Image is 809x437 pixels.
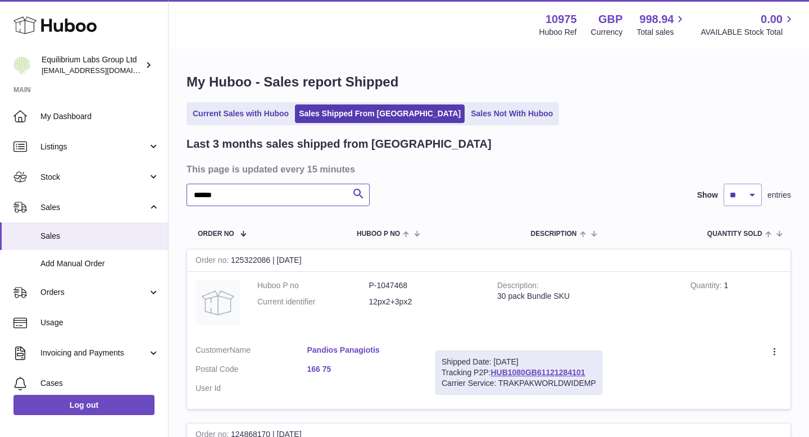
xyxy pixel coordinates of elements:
[467,104,557,123] a: Sales Not With Huboo
[369,297,481,307] dd: 12px2+3px2
[546,12,577,27] strong: 10975
[42,66,165,75] span: [EMAIL_ADDRESS][DOMAIN_NAME]
[196,364,307,377] dt: Postal Code
[591,27,623,38] div: Currency
[442,378,596,389] div: Carrier Service: TRAKPAKWORLDWIDEMP
[682,272,790,336] td: 1
[637,27,687,38] span: Total sales
[40,378,160,389] span: Cases
[442,357,596,367] div: Shipped Date: [DATE]
[435,350,602,395] div: Tracking P2P:
[357,230,400,238] span: Huboo P no
[187,73,791,91] h1: My Huboo - Sales report Shipped
[187,136,492,152] h2: Last 3 months sales shipped from [GEOGRAPHIC_DATA]
[196,383,307,394] dt: User Id
[761,12,783,27] span: 0.00
[598,12,622,27] strong: GBP
[40,142,148,152] span: Listings
[196,256,231,267] strong: Order no
[40,258,160,269] span: Add Manual Order
[40,111,160,122] span: My Dashboard
[13,395,154,415] a: Log out
[530,230,576,238] span: Description
[40,348,148,358] span: Invoicing and Payments
[187,249,790,272] div: 125322086 | [DATE]
[307,345,419,356] a: Pandios Panagiotis
[196,280,240,325] img: no-photo.jpg
[189,104,293,123] a: Current Sales with Huboo
[40,287,148,298] span: Orders
[198,230,234,238] span: Order No
[40,231,160,242] span: Sales
[40,202,148,213] span: Sales
[40,317,160,328] span: Usage
[257,280,369,291] dt: Huboo P no
[40,172,148,183] span: Stock
[295,104,465,123] a: Sales Shipped From [GEOGRAPHIC_DATA]
[42,54,143,76] div: Equilibrium Labs Group Ltd
[690,281,724,293] strong: Quantity
[13,57,30,74] img: huboo@equilibriumlabs.com
[187,163,788,175] h3: This page is updated every 15 minutes
[637,12,687,38] a: 998.94 Total sales
[257,297,369,307] dt: Current identifier
[707,230,762,238] span: Quantity Sold
[490,368,585,377] a: HUB1080GB61121284101
[767,190,791,201] span: entries
[497,281,539,293] strong: Description
[701,27,796,38] span: AVAILABLE Stock Total
[307,364,419,375] a: 166 75
[497,291,674,302] div: 30 pack Bundle SKU
[196,345,230,354] span: Customer
[539,27,577,38] div: Huboo Ref
[369,280,481,291] dd: P-1047468
[196,345,307,358] dt: Name
[639,12,674,27] span: 998.94
[701,12,796,38] a: 0.00 AVAILABLE Stock Total
[697,190,718,201] label: Show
